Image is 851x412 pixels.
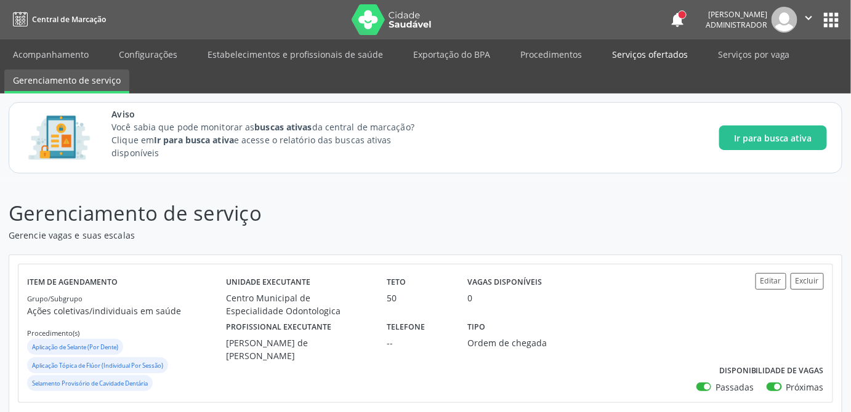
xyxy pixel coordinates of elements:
label: Próximas [786,381,824,394]
button: notifications [669,11,686,28]
small: Grupo/Subgrupo [27,294,83,303]
span: Administrador [706,20,767,30]
a: Serviços ofertados [603,44,696,65]
a: Estabelecimentos e profissionais de saúde [199,44,392,65]
a: Central de Marcação [9,9,106,30]
p: Ações coletivas/individuais em saúde [27,304,227,317]
span: Ir para busca ativa [734,132,812,145]
a: Acompanhamento [4,44,97,65]
div: Centro Municipal de Especialidade Odontologica [227,291,370,317]
label: Passadas [716,381,754,394]
label: Tipo [467,317,485,336]
div: Ordem de chegada [467,336,571,349]
strong: buscas ativas [254,121,312,133]
label: Profissional executante [227,317,332,336]
p: Gerenciamento de serviço [9,198,592,229]
label: Item de agendamento [27,273,118,292]
label: Disponibilidade de vagas [719,362,824,381]
small: Procedimento(s) [27,328,79,338]
span: Central de Marcação [32,14,106,25]
small: Selamento Provisório de Cavidade Dentária [32,379,148,387]
button: Editar [756,273,786,290]
label: Unidade executante [227,273,311,292]
small: Aplicação Tópica de Flúor (Individual Por Sessão) [32,362,163,370]
img: img [772,7,797,33]
label: Teto [387,273,406,292]
button:  [797,7,821,33]
a: Procedimentos [512,44,591,65]
span: Aviso [111,108,437,121]
div: [PERSON_NAME] de [PERSON_NAME] [227,336,370,362]
strong: Ir para busca ativa [154,134,234,146]
button: Excluir [791,273,824,290]
div: 50 [387,291,450,304]
button: apps [821,9,842,31]
i:  [802,11,816,25]
label: Telefone [387,317,425,336]
small: Aplicação de Selante (Por Dente) [32,343,118,351]
a: Gerenciamento de serviço [4,69,129,93]
img: Imagem de CalloutCard [24,110,94,165]
label: Vagas disponíveis [467,273,542,292]
a: Exportação do BPA [405,44,499,65]
a: Serviços por vaga [709,44,799,65]
div: 0 [467,291,472,304]
p: Você sabia que pode monitorar as da central de marcação? Clique em e acesse o relatório das busca... [111,121,437,159]
p: Gerencie vagas e suas escalas [9,229,592,242]
div: [PERSON_NAME] [706,9,767,20]
div: -- [387,336,450,349]
a: Configurações [110,44,186,65]
button: Ir para busca ativa [719,125,827,150]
